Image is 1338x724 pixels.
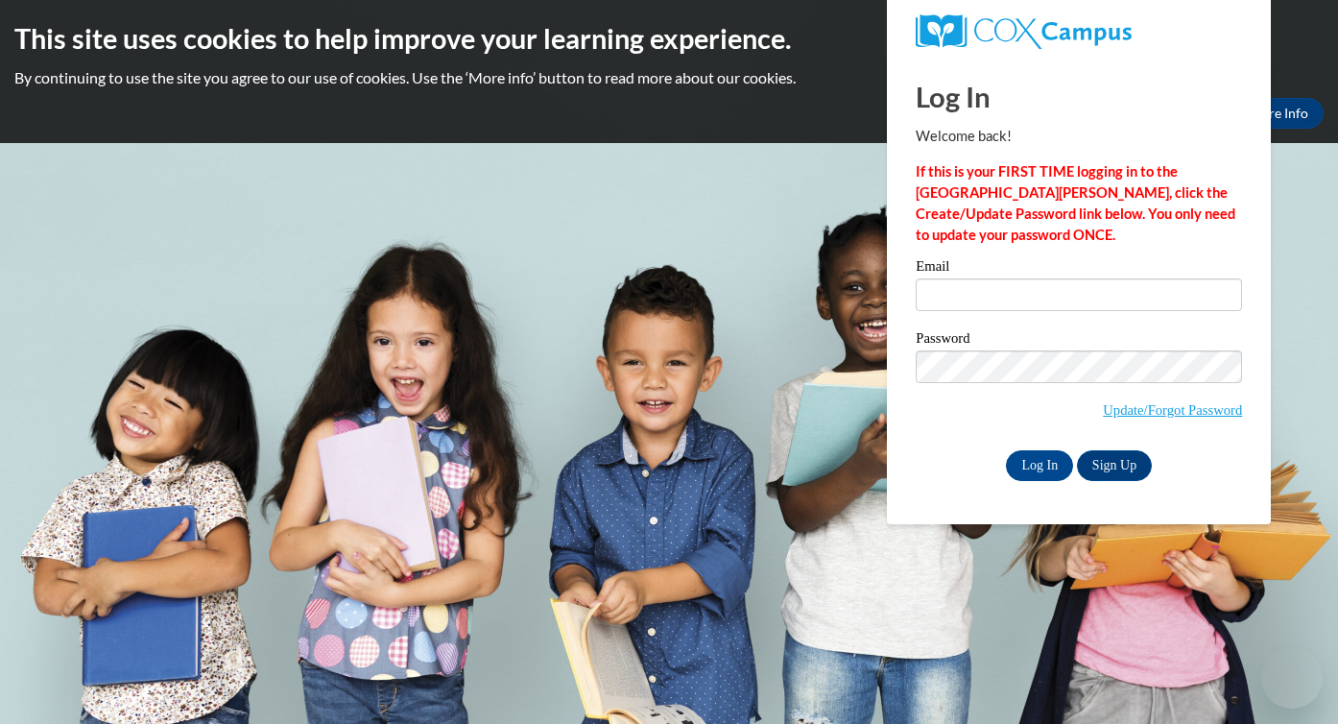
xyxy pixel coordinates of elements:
strong: If this is your FIRST TIME logging in to the [GEOGRAPHIC_DATA][PERSON_NAME], click the Create/Upd... [916,163,1235,243]
h2: This site uses cookies to help improve your learning experience. [14,19,1324,58]
img: COX Campus [916,14,1131,49]
a: Sign Up [1077,450,1152,481]
a: COX Campus [916,14,1242,49]
label: Password [916,331,1242,350]
a: Update/Forgot Password [1103,402,1242,418]
a: More Info [1233,98,1324,129]
input: Log In [1006,450,1073,481]
label: Email [916,259,1242,278]
h1: Log In [916,77,1242,116]
p: By continuing to use the site you agree to our use of cookies. Use the ‘More info’ button to read... [14,67,1324,88]
iframe: Button to launch messaging window [1261,647,1323,709]
p: Welcome back! [916,126,1242,147]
